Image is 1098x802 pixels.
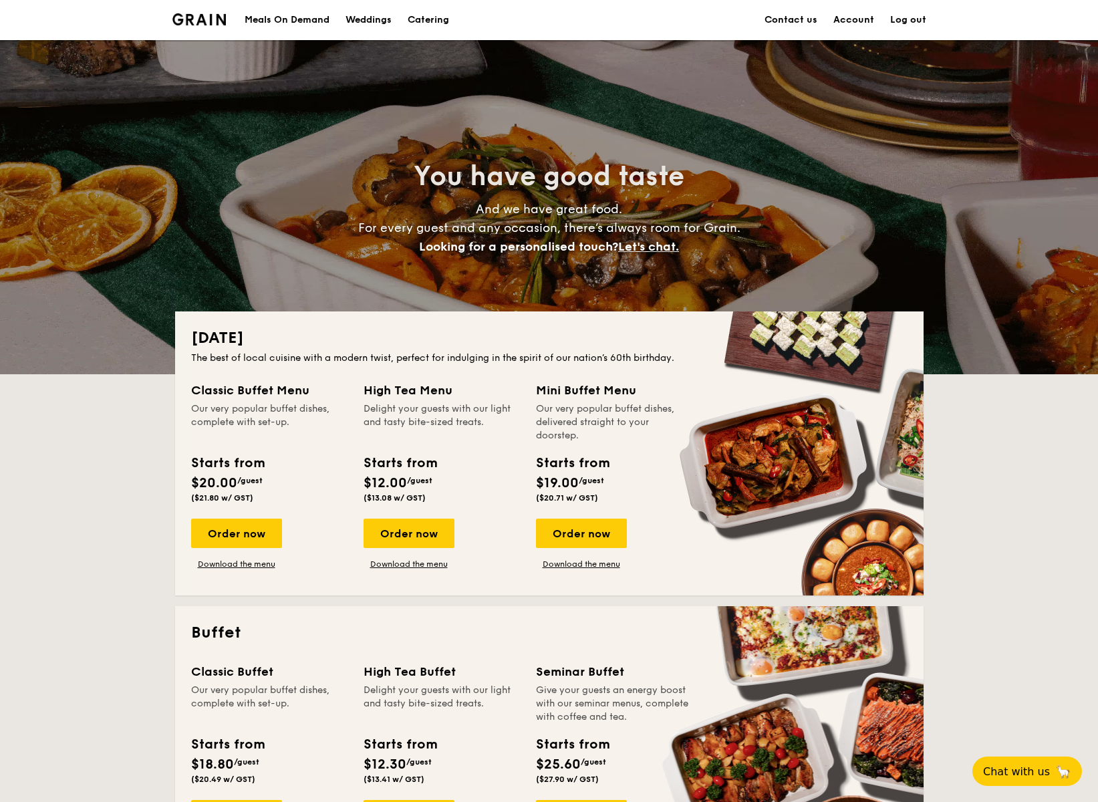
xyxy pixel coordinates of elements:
[191,734,264,755] div: Starts from
[191,519,282,548] div: Order now
[191,327,908,349] h2: [DATE]
[191,757,234,773] span: $18.80
[191,559,282,569] a: Download the menu
[536,734,609,755] div: Starts from
[172,13,227,25] a: Logotype
[1055,764,1071,779] span: 🦙
[536,475,579,491] span: $19.00
[536,381,692,400] div: Mini Buffet Menu
[191,475,237,491] span: $20.00
[536,402,692,442] div: Our very popular buffet dishes, delivered straight to your doorstep.
[581,757,606,767] span: /guest
[536,559,627,569] a: Download the menu
[364,559,454,569] a: Download the menu
[191,662,348,681] div: Classic Buffet
[364,757,406,773] span: $12.30
[364,493,426,503] span: ($13.08 w/ GST)
[191,352,908,365] div: The best of local cuisine with a modern twist, perfect for indulging in the spirit of our nation’...
[406,757,432,767] span: /guest
[364,381,520,400] div: High Tea Menu
[364,453,436,473] div: Starts from
[407,476,432,485] span: /guest
[536,684,692,724] div: Give your guests an energy boost with our seminar menus, complete with coffee and tea.
[191,684,348,724] div: Our very popular buffet dishes, complete with set-up.
[364,775,424,784] span: ($13.41 w/ GST)
[414,160,684,192] span: You have good taste
[536,453,609,473] div: Starts from
[191,453,264,473] div: Starts from
[191,622,908,644] h2: Buffet
[234,757,259,767] span: /guest
[536,662,692,681] div: Seminar Buffet
[237,476,263,485] span: /guest
[983,765,1050,778] span: Chat with us
[536,757,581,773] span: $25.60
[191,775,255,784] span: ($20.49 w/ GST)
[618,239,679,254] span: Let's chat.
[191,493,253,503] span: ($21.80 w/ GST)
[419,239,618,254] span: Looking for a personalised touch?
[191,381,348,400] div: Classic Buffet Menu
[364,662,520,681] div: High Tea Buffet
[972,757,1082,786] button: Chat with us🦙
[536,493,598,503] span: ($20.71 w/ GST)
[364,684,520,724] div: Delight your guests with our light and tasty bite-sized treats.
[364,519,454,548] div: Order now
[364,402,520,442] div: Delight your guests with our light and tasty bite-sized treats.
[536,519,627,548] div: Order now
[364,734,436,755] div: Starts from
[172,13,227,25] img: Grain
[364,475,407,491] span: $12.00
[191,402,348,442] div: Our very popular buffet dishes, complete with set-up.
[579,476,604,485] span: /guest
[536,775,599,784] span: ($27.90 w/ GST)
[358,202,740,254] span: And we have great food. For every guest and any occasion, there’s always room for Grain.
